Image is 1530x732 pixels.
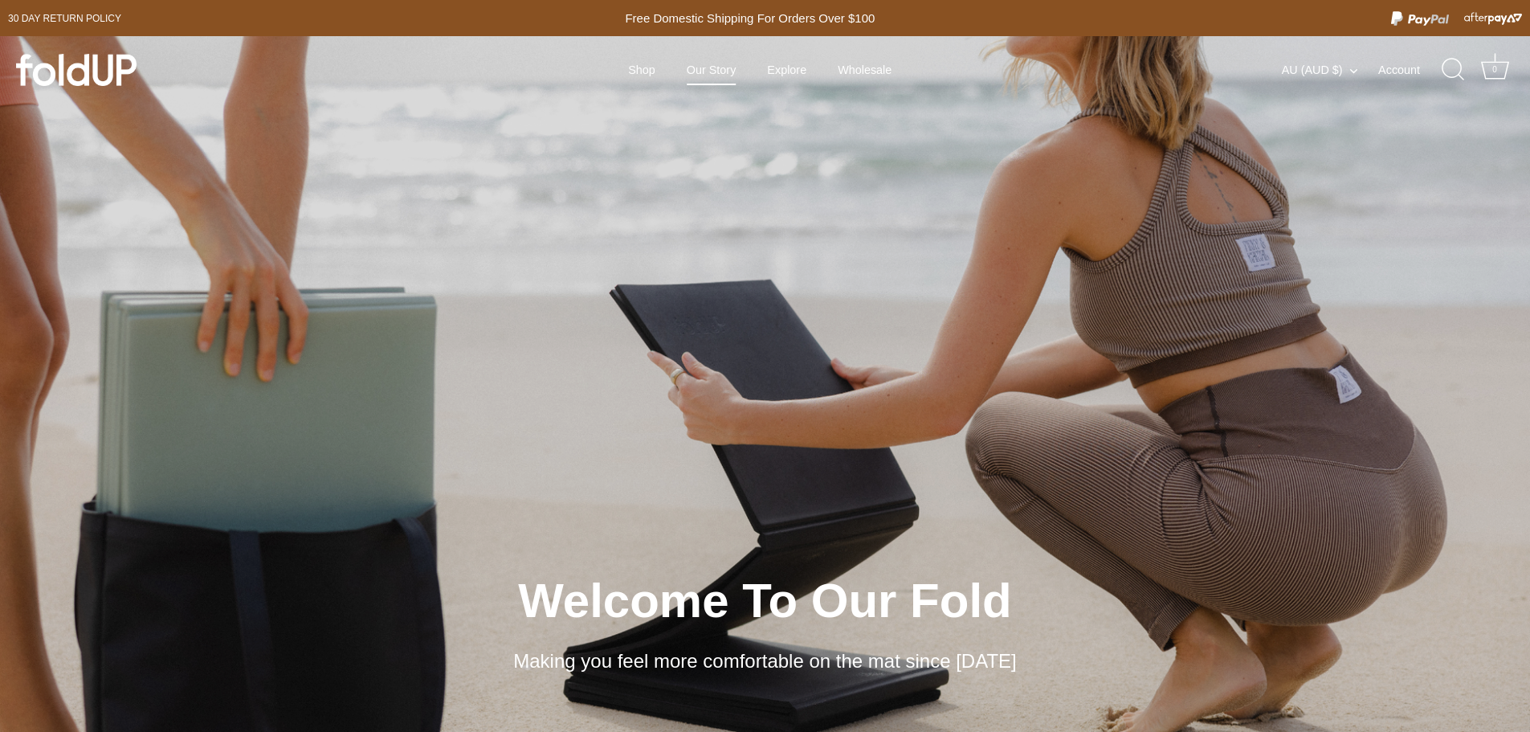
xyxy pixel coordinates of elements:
a: Wholesale [824,55,906,85]
a: Account [1378,60,1448,80]
a: Search [1436,52,1471,88]
a: Shop [614,55,669,85]
p: Making you feel more comfortable on the mat since [DATE] [428,647,1103,676]
a: Explore [753,55,820,85]
a: Cart [1477,52,1512,88]
a: foldUP [16,54,255,86]
a: Our Story [673,55,750,85]
div: 0 [1487,62,1503,78]
img: foldUP [16,54,137,86]
button: AU (AUD $) [1282,63,1375,77]
div: Primary navigation [589,55,932,85]
a: 30 day Return policy [8,9,121,28]
h1: Welcome To Our Fold [72,570,1458,631]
